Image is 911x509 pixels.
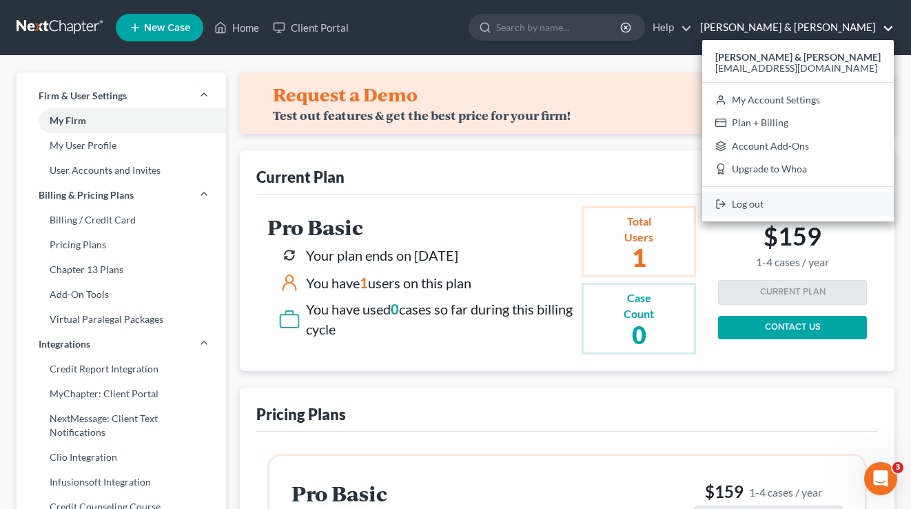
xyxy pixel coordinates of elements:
[892,462,903,473] span: 3
[256,404,346,424] div: Pricing Plans
[702,40,894,221] div: [PERSON_NAME] & [PERSON_NAME]
[266,15,356,40] a: Client Portal
[17,282,226,307] a: Add-On Tools
[17,332,226,357] a: Integrations
[715,62,877,74] span: [EMAIL_ADDRESS][DOMAIN_NAME]
[646,15,692,40] a: Help
[144,23,190,33] span: New Case
[17,406,226,445] a: NextMessage: Client Text Notifications
[39,188,134,202] span: Billing & Pricing Plans
[391,301,399,317] span: 0
[496,14,622,40] input: Search by name...
[207,15,266,40] a: Home
[756,256,829,269] small: 1-4 cases / year
[693,15,894,40] a: [PERSON_NAME] & [PERSON_NAME]
[617,322,661,347] h2: 0
[864,462,897,495] iframe: Intercom live chat
[17,208,226,232] a: Billing / Credit Card
[256,167,345,187] div: Current Plan
[17,381,226,406] a: MyChapter: Client Portal
[702,111,894,134] a: Plan + Billing
[17,470,226,495] a: Infusionsoft Integration
[291,482,644,505] h2: Pro Basic
[17,108,226,133] a: My Firm
[617,245,661,270] h2: 1
[749,485,822,499] small: 1-4 cases / year
[267,216,577,239] h2: Pro Basic
[39,337,90,351] span: Integrations
[715,51,881,63] strong: [PERSON_NAME] & [PERSON_NAME]
[718,280,867,305] button: CURRENT PLAN
[702,192,894,216] a: Log out
[17,232,226,257] a: Pricing Plans
[617,290,661,322] div: Case Count
[273,108,571,123] div: Test out features & get the best price for your firm!
[39,89,127,103] span: Firm & User Settings
[756,221,829,269] h2: $159
[17,257,226,282] a: Chapter 13 Plans
[17,133,226,158] a: My User Profile
[306,246,458,266] div: Your plan ends on [DATE]
[718,316,867,339] a: CONTACT US
[17,307,226,332] a: Virtual Paralegal Packages
[694,481,843,503] h3: $159
[17,357,226,381] a: Credit Report Integration
[702,88,894,112] a: My Account Settings
[617,214,661,246] div: Total Users
[702,158,894,181] a: Upgrade to Whoa
[702,134,894,158] a: Account Add-Ons
[273,83,418,106] h4: Request a Demo
[17,158,226,183] a: User Accounts and Invites
[306,299,577,339] div: You have used cases so far during this billing cycle
[306,273,471,293] div: You have users on this plan
[17,83,226,108] a: Firm & User Settings
[17,445,226,470] a: Clio Integration
[17,183,226,208] a: Billing & Pricing Plans
[360,275,368,291] span: 1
